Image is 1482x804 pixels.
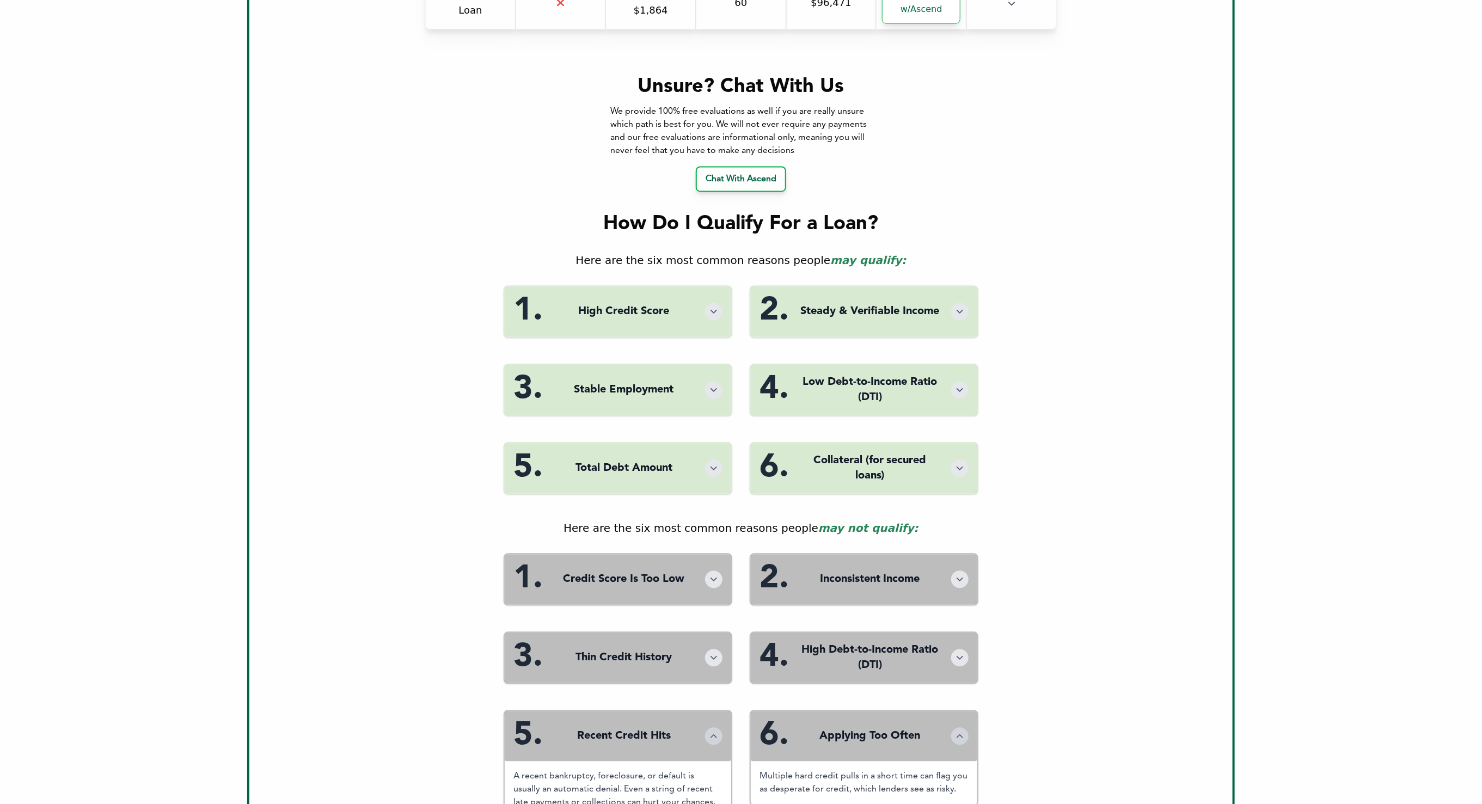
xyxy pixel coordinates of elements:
div: Total Debt Amount [552,461,696,476]
button: Toggle details [951,649,969,667]
div: High Credit Score [552,304,696,320]
div: 4. [760,642,789,674]
button: Toggle details [705,382,722,399]
div: 4. [760,374,789,407]
div: 3. [513,374,543,407]
div: 3. [513,642,543,674]
div: Stable Employment [552,383,696,398]
div: Steady & Verifiable Income [798,304,942,320]
a: Chat With Ascend [696,167,786,192]
button: Toggle details [951,460,969,477]
div: Thin Credit History [552,650,696,666]
div: 1. [513,296,543,328]
div: 2. [760,296,789,328]
div: 5. [513,452,543,485]
button: Toggle details [705,303,722,321]
button: Toggle details [951,728,969,745]
div: Applying Too Often [798,729,942,744]
button: Toggle details [951,303,969,321]
div: Here are the six most common reasons people [267,521,1216,536]
span: may qualify: [830,254,906,267]
div: Recent Credit Hits [552,729,696,744]
div: 5. [513,720,543,753]
button: Toggle details [705,460,722,477]
button: Toggle details [705,649,722,667]
div: How Do I Qualify For a Loan? [267,214,1216,236]
div: We provide 100% free evaluations as well if you are really unsure which path is best for you. We ... [610,106,872,158]
div: Here are the six most common reasons people [267,253,1216,268]
button: Toggle details [951,382,969,399]
button: Toggle details [705,728,722,745]
span: may not qualify: [818,522,918,535]
div: High Debt-to-Income Ratio (DTI) [798,643,942,673]
div: Credit Score Is Too Low [552,572,696,587]
div: 1. [513,563,543,596]
div: 2. [760,563,789,596]
div: Collateral (for secured loans) [798,453,942,484]
button: Toggle details [705,571,722,588]
div: Inconsistent Income [798,572,942,587]
button: Toggle details [951,571,969,588]
div: 6. [760,720,789,753]
div: Unsure? Chat With Us [610,74,872,101]
div: Low Debt-to-Income Ratio (DTI) [798,375,942,406]
div: 6. [760,452,789,485]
